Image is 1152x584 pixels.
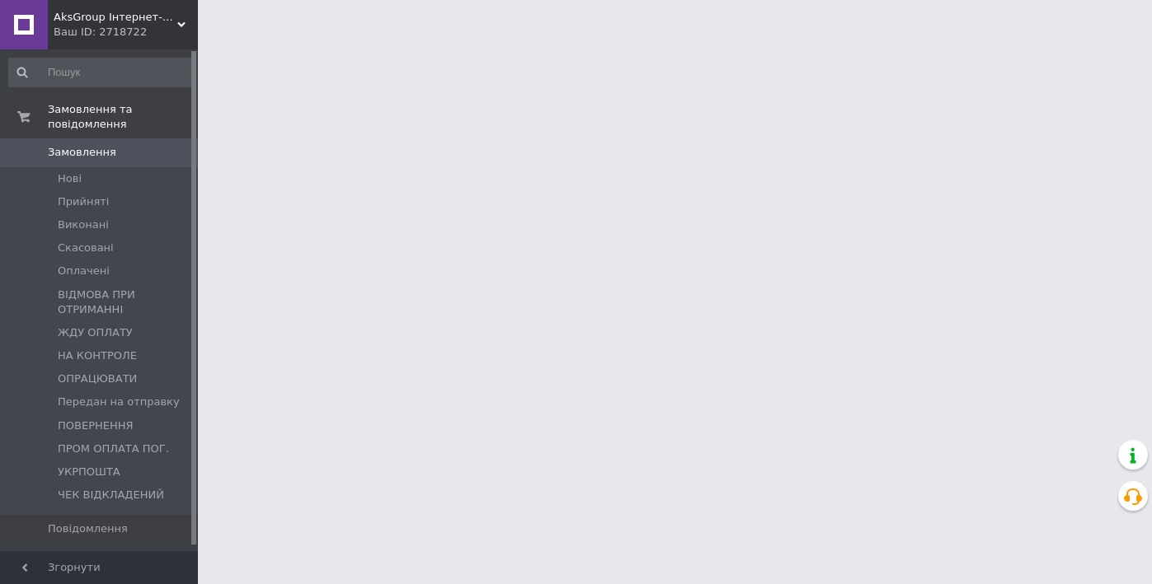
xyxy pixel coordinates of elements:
span: УКРПОШТА [58,465,120,479]
span: НА КОНТРОЛЕ [58,348,137,363]
span: ЖДУ ОПЛАТУ [58,325,133,340]
span: Передан на отправку [58,395,180,409]
span: Оплачені [58,264,110,278]
span: Покупці [48,550,92,565]
span: AksGroup Інтернет-магазин автотоварів aksgroup.com.ua [54,10,177,25]
div: Ваш ID: 2718722 [54,25,198,40]
input: Пошук [8,58,195,87]
span: Замовлення [48,145,116,160]
span: ЧЕК ВІДКЛАДЕНИЙ [58,488,164,502]
span: Замовлення та повідомлення [48,102,198,132]
span: ПОВЕРНЕННЯ [58,418,134,433]
span: ОПРАЦЮВАТИ [58,371,137,386]
span: ПРОМ ОПЛАТА ПОГ. [58,442,169,456]
span: Прийняті [58,194,109,209]
span: ВІДМОВА ПРИ ОТРИМАННІ [58,287,193,317]
span: Скасовані [58,241,114,255]
span: Повідомлення [48,521,128,536]
span: Виконані [58,217,109,232]
span: Нові [58,171,82,186]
